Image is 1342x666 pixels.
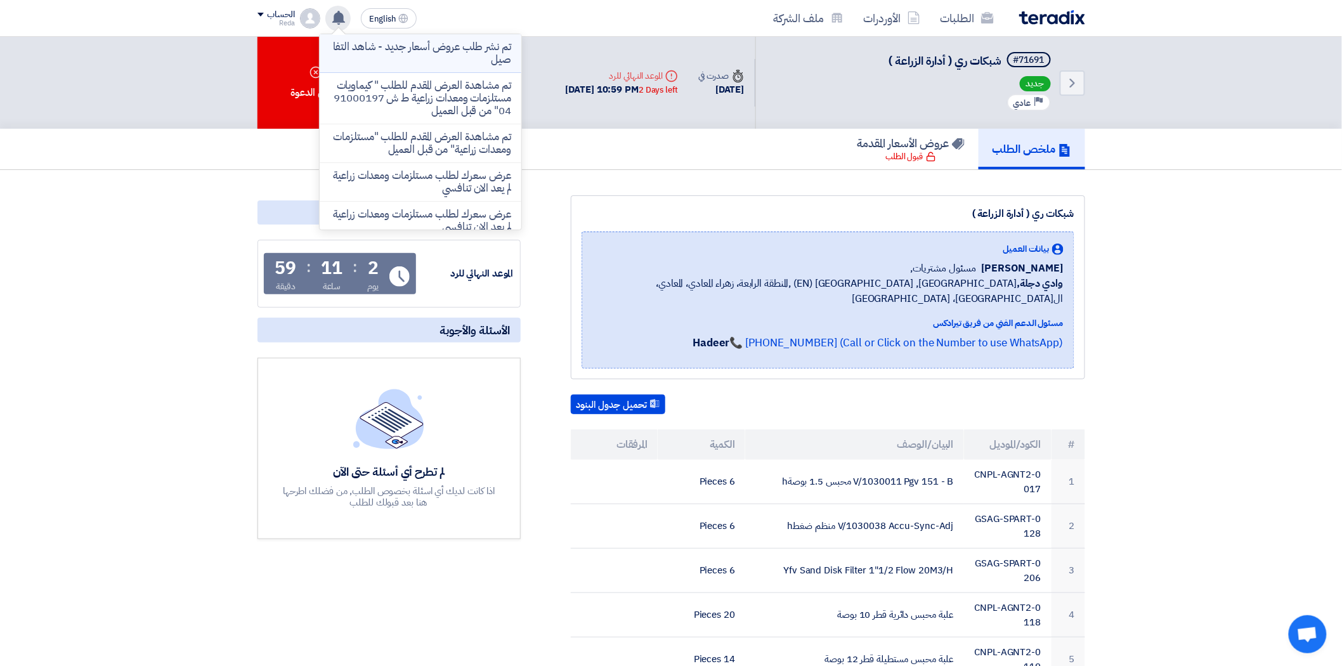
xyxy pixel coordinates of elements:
[886,150,936,163] div: قبول الطلب
[1003,242,1050,256] span: بيانات العميل
[419,266,514,281] div: الموعد النهائي للرد
[889,52,1002,69] span: شبكات ري ( أدارة الزراعة )
[1019,10,1085,25] img: Teradix logo
[1052,429,1085,460] th: #
[281,464,497,479] div: لم تطرح أي أسئلة حتى الآن
[698,69,744,82] div: صدرت في
[658,429,745,460] th: الكمية
[658,593,745,637] td: 20 Pieces
[844,129,979,169] a: عروض الأسعار المقدمة قبول الطلب
[257,20,295,27] div: Reda
[1289,615,1327,653] div: دردشة مفتوحة
[854,3,930,33] a: الأوردرات
[440,323,511,337] span: الأسئلة والأجوبة
[964,593,1052,637] td: CNPL-AGNT2-0118
[571,429,658,460] th: المرفقات
[964,549,1052,593] td: GSAG-SPART-0206
[993,141,1071,156] h5: ملخص الطلب
[1052,593,1085,637] td: 4
[368,259,379,277] div: 2
[300,8,320,29] img: profile_test.png
[979,129,1085,169] a: ملخص الطلب
[910,261,977,276] span: مسئول مشتريات,
[330,208,511,233] p: عرض سعرك لطلب مستلزمات ومعدات زراعية لم يعد الان تنافسي
[566,69,678,82] div: الموعد النهائي للرد
[764,3,854,33] a: ملف الشركة
[964,504,1052,549] td: GSAG-SPART-0128
[745,460,964,504] td: V/1030011 Pgv 151 - B محبس 1.5 بوصةh
[698,82,744,97] div: [DATE]
[745,504,964,549] td: V/1030038 Accu-Sync-Adj منظم ضغطh
[330,131,511,156] p: تم مشاهدة العرض المقدم للطلب "مستلزمات ومعدات زراعية" من قبل العميل
[857,136,965,150] h5: عروض الأسعار المقدمة
[330,41,511,66] p: تم نشر طلب عروض أسعار جديد - شاهد التفاصيل
[1020,76,1051,91] span: جديد
[367,280,379,293] div: يوم
[964,429,1052,460] th: الكود/الموديل
[1052,504,1085,549] td: 2
[592,276,1064,306] span: [GEOGRAPHIC_DATA], [GEOGRAPHIC_DATA] (EN) ,المنطقة الرابعة، زهراء المعادي، المعادي، ال[GEOGRAPHIC...
[1017,276,1063,291] b: وادي دجلة,
[321,259,342,277] div: 11
[745,549,964,593] td: Yfv Sand Disk Filter 1"1/2 Flow 20M3/H
[639,84,678,96] div: 2 Days left
[369,15,396,23] span: English
[361,8,417,29] button: English
[306,256,311,278] div: :
[268,10,295,20] div: الحساب
[1052,460,1085,504] td: 1
[930,3,1004,33] a: الطلبات
[964,460,1052,504] td: CNPL-AGNT2-0017
[658,460,745,504] td: 6 Pieces
[592,317,1064,330] div: مسئول الدعم الفني من فريق تيرادكس
[693,335,729,351] strong: Hadeer
[323,280,341,293] div: ساعة
[353,256,357,278] div: :
[571,395,665,415] button: تحميل جدول البنود
[1052,549,1085,593] td: 3
[566,82,678,97] div: [DATE] 10:59 PM
[730,335,1064,351] a: 📞 [PHONE_NUMBER] (Call or Click on the Number to use WhatsApp)
[658,549,745,593] td: 6 Pieces
[745,593,964,637] td: علبة محبس دائرية قطر 10 بوصة
[281,485,497,508] div: اذا كانت لديك أي اسئلة بخصوص الطلب, من فضلك اطرحها هنا بعد قبولك للطلب
[889,52,1053,70] h5: شبكات ري ( أدارة الزراعة )
[1013,97,1031,109] span: عادي
[582,206,1074,221] div: شبكات ري ( أدارة الزراعة )
[330,169,511,195] p: عرض سعرك لطلب مستلزمات ومعدات زراعية لم يعد الان تنافسي
[257,200,521,225] div: مواعيد الطلب
[276,280,296,293] div: دقيقة
[275,259,297,277] div: 59
[330,79,511,117] p: تم مشاهدة العرض المقدم للطلب " كيماويات مستلزمات ومعدات زراعية ط ش 9100019704" من قبل العميل
[745,429,964,460] th: البيان/الوصف
[982,261,1064,276] span: [PERSON_NAME]
[353,389,424,448] img: empty_state_list.svg
[257,37,372,129] div: رفض الدعوة
[658,504,745,549] td: 6 Pieces
[1013,56,1045,65] div: #71691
